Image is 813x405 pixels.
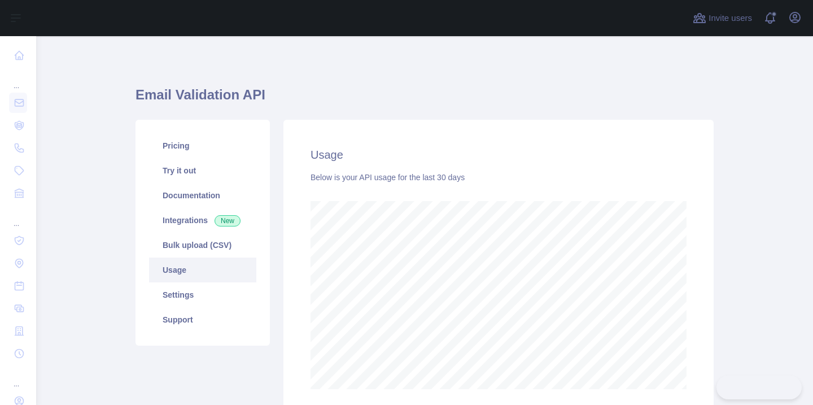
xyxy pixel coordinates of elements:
span: Invite users [709,12,752,25]
div: ... [9,366,27,389]
a: Pricing [149,133,256,158]
a: Try it out [149,158,256,183]
h2: Usage [311,147,687,163]
div: ... [9,206,27,228]
div: Below is your API usage for the last 30 days [311,172,687,183]
a: Support [149,307,256,332]
iframe: Toggle Customer Support [716,376,802,399]
h1: Email Validation API [135,86,714,113]
a: Bulk upload (CSV) [149,233,256,258]
button: Invite users [690,9,754,27]
a: Integrations New [149,208,256,233]
a: Documentation [149,183,256,208]
a: Settings [149,282,256,307]
div: ... [9,68,27,90]
span: New [215,215,241,227]
a: Usage [149,258,256,282]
